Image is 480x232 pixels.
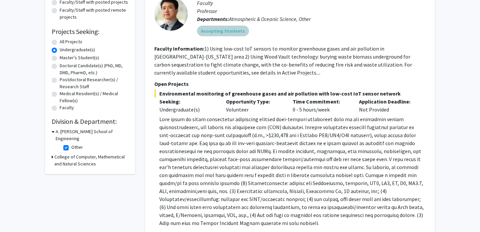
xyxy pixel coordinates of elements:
div: Not Provided [354,98,421,114]
fg-read-more: 1) Using low-cost IoT sensors to monitor greenhouse gases and air pollution in [GEOGRAPHIC_DATA]-... [154,45,412,76]
label: Undergraduate(s) [60,46,95,53]
label: Master's Student(s) [60,54,99,61]
div: 0 - 5 hours/week [288,98,354,114]
b: Faculty Information: [154,45,204,52]
h3: College of Computer, Mathematical and Natural Sciences [54,153,128,167]
label: Faculty [60,104,74,111]
span: Atmospheric & Oceanic Science, Other [229,16,311,22]
p: Lore ipsum do sitam consectetur adipiscing elitsed doei-tempori utlaboreet dolo ma ali enimadmin ... [159,115,426,227]
label: Faculty/Staff with posted remote projects [60,7,128,21]
p: Time Commitment: [293,98,349,106]
div: Undergraduate(s) [159,106,216,114]
p: Open Projects [154,80,426,88]
p: Seeking: [159,98,216,106]
h2: Division & Department: [52,117,128,125]
label: All Projects [60,38,82,45]
span: Environmental monitoring of greenhouse gases and air pollution with low-cost IoT sensor network [154,90,426,98]
iframe: Chat [5,202,28,227]
h3: A. [PERSON_NAME] School of Engineering [56,128,128,142]
label: Other [71,144,83,151]
p: Application Deadline: [359,98,416,106]
label: Doctoral Candidate(s) (PhD, MD, DMD, PharmD, etc.) [60,62,128,76]
p: Professor [197,7,426,15]
h2: Projects Seeking: [52,28,128,36]
div: Volunteer [221,98,288,114]
label: Postdoctoral Researcher(s) / Research Staff [60,76,128,90]
b: Departments: [197,16,229,22]
mat-chip: Accepting Students [197,26,249,36]
p: Opportunity Type: [226,98,283,106]
label: Medical Resident(s) / Medical Fellow(s) [60,90,128,104]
